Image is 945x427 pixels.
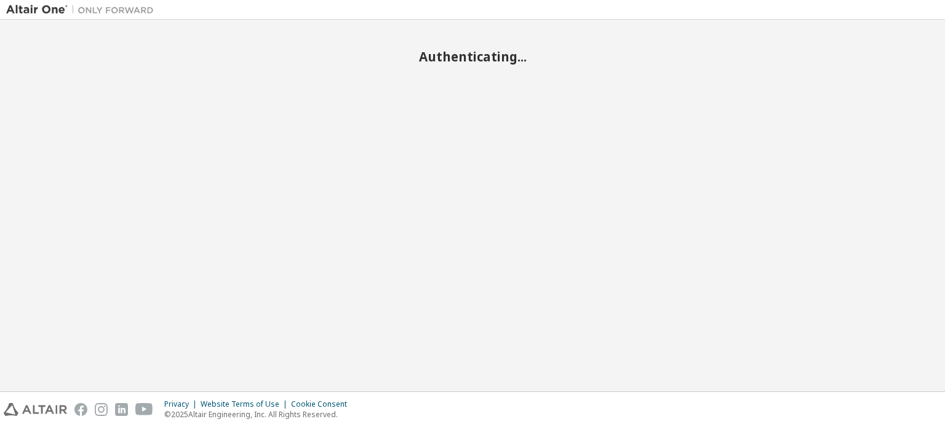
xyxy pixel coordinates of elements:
[115,403,128,416] img: linkedin.svg
[201,399,291,409] div: Website Terms of Use
[74,403,87,416] img: facebook.svg
[4,403,67,416] img: altair_logo.svg
[6,4,160,16] img: Altair One
[95,403,108,416] img: instagram.svg
[164,409,354,420] p: © 2025 Altair Engineering, Inc. All Rights Reserved.
[6,49,939,65] h2: Authenticating...
[135,403,153,416] img: youtube.svg
[291,399,354,409] div: Cookie Consent
[164,399,201,409] div: Privacy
